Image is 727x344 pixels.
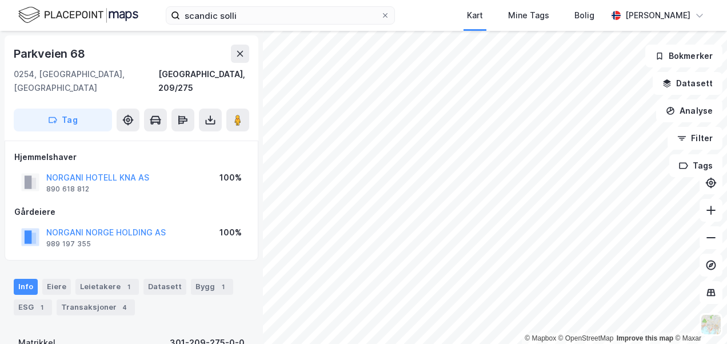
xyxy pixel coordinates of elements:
[14,279,38,295] div: Info
[467,9,483,22] div: Kart
[14,67,158,95] div: 0254, [GEOGRAPHIC_DATA], [GEOGRAPHIC_DATA]
[525,334,556,342] a: Mapbox
[42,279,71,295] div: Eiere
[645,45,722,67] button: Bokmerker
[14,150,249,164] div: Hjemmelshaver
[57,299,135,315] div: Transaksjoner
[158,67,249,95] div: [GEOGRAPHIC_DATA], 209/275
[180,7,381,24] input: Søk på adresse, matrikkel, gårdeiere, leietakere eller personer
[75,279,139,295] div: Leietakere
[143,279,186,295] div: Datasett
[670,289,727,344] div: Kontrollprogram for chat
[625,9,690,22] div: [PERSON_NAME]
[670,289,727,344] iframe: Chat Widget
[18,5,138,25] img: logo.f888ab2527a4732fd821a326f86c7f29.svg
[46,239,91,249] div: 989 197 355
[656,99,722,122] button: Analyse
[14,109,112,131] button: Tag
[574,9,594,22] div: Bolig
[617,334,673,342] a: Improve this map
[668,127,722,150] button: Filter
[36,302,47,313] div: 1
[14,205,249,219] div: Gårdeiere
[508,9,549,22] div: Mine Tags
[191,279,233,295] div: Bygg
[669,154,722,177] button: Tags
[558,334,614,342] a: OpenStreetMap
[653,72,722,95] button: Datasett
[14,299,52,315] div: ESG
[14,45,87,63] div: Parkveien 68
[119,302,130,313] div: 4
[123,281,134,293] div: 1
[217,281,229,293] div: 1
[219,171,242,185] div: 100%
[219,226,242,239] div: 100%
[46,185,89,194] div: 890 618 812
